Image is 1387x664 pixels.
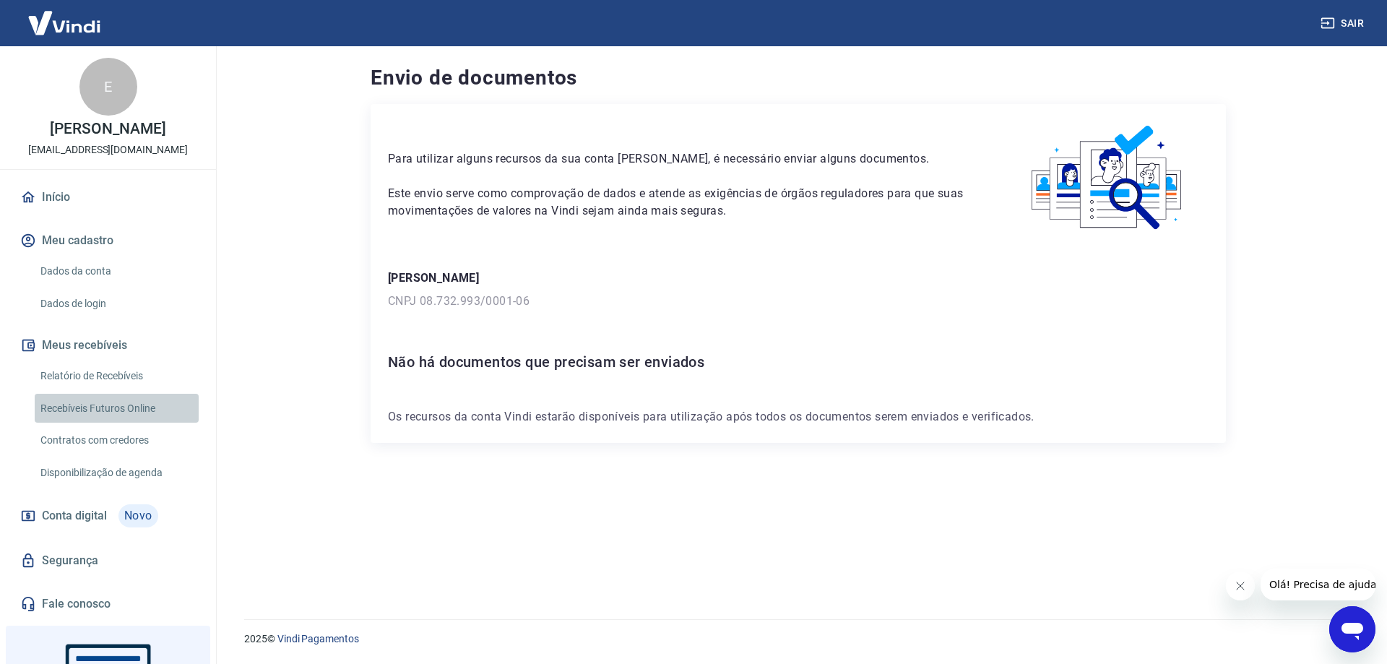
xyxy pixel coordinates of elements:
p: Para utilizar alguns recursos da sua conta [PERSON_NAME], é necessário enviar alguns documentos. [388,150,972,168]
p: Os recursos da conta Vindi estarão disponíveis para utilização após todos os documentos serem env... [388,408,1209,426]
a: Segurança [17,545,199,577]
iframe: Mensagem da empresa [1261,569,1375,600]
button: Meu cadastro [17,225,199,256]
iframe: Botão para abrir a janela de mensagens [1329,606,1375,652]
span: Conta digital [42,506,107,526]
a: Dados da conta [35,256,199,286]
p: 2025 © [244,631,1352,647]
h4: Envio de documentos [371,64,1226,92]
a: Conta digitalNovo [17,499,199,533]
p: CNPJ 08.732.993/0001-06 [388,293,1209,310]
p: Este envio serve como comprovação de dados e atende as exigências de órgãos reguladores para que ... [388,185,972,220]
span: Olá! Precisa de ajuda? [9,10,121,22]
button: Meus recebíveis [17,329,199,361]
img: Vindi [17,1,111,45]
iframe: Fechar mensagem [1226,572,1255,600]
span: Novo [118,504,158,527]
button: Sair [1318,10,1370,37]
a: Início [17,181,199,213]
a: Dados de login [35,289,199,319]
p: [PERSON_NAME] [388,270,1209,287]
p: [PERSON_NAME] [50,121,165,137]
a: Fale conosco [17,588,199,620]
a: Vindi Pagamentos [277,633,359,644]
a: Disponibilização de agenda [35,458,199,488]
a: Contratos com credores [35,426,199,455]
img: waiting_documents.41d9841a9773e5fdf392cede4d13b617.svg [1007,121,1209,235]
a: Recebíveis Futuros Online [35,394,199,423]
a: Relatório de Recebíveis [35,361,199,391]
div: E [79,58,137,116]
p: [EMAIL_ADDRESS][DOMAIN_NAME] [28,142,188,158]
h6: Não há documentos que precisam ser enviados [388,350,1209,374]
